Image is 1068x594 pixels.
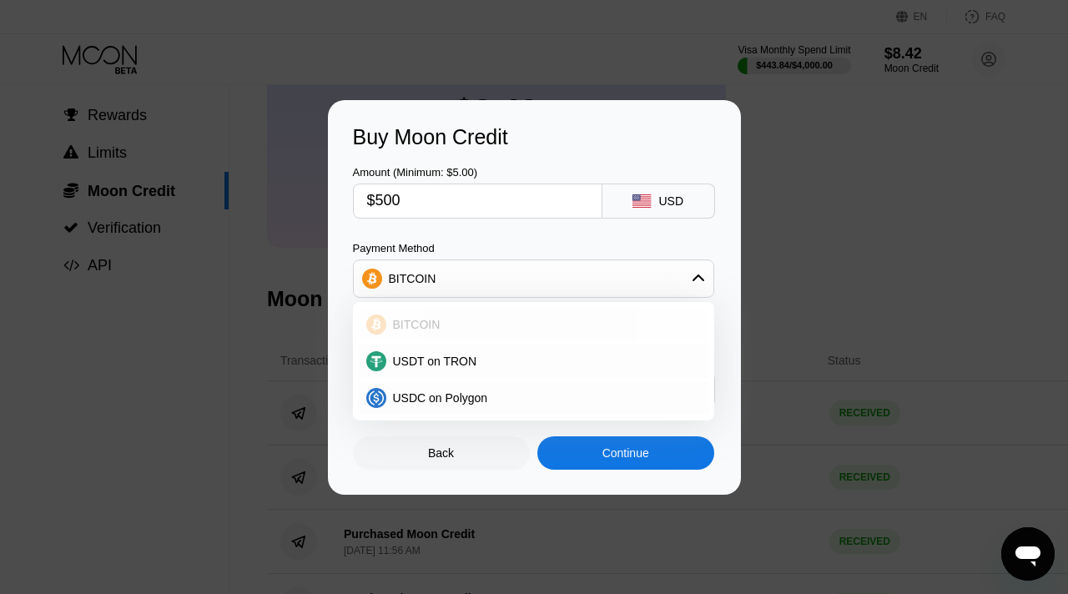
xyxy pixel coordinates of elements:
[354,262,713,295] div: BITCOIN
[537,436,714,470] div: Continue
[393,318,441,331] span: BITCOIN
[658,194,683,208] div: USD
[358,308,709,341] div: BITCOIN
[358,381,709,415] div: USDC on Polygon
[353,436,530,470] div: Back
[1001,527,1055,581] iframe: Button to launch messaging window
[367,184,588,218] input: $0.00
[428,446,454,460] div: Back
[389,272,436,285] div: BITCOIN
[393,355,477,368] span: USDT on TRON
[358,345,709,378] div: USDT on TRON
[393,391,488,405] span: USDC on Polygon
[353,166,602,179] div: Amount (Minimum: $5.00)
[353,125,716,149] div: Buy Moon Credit
[602,446,649,460] div: Continue
[353,242,714,254] div: Payment Method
